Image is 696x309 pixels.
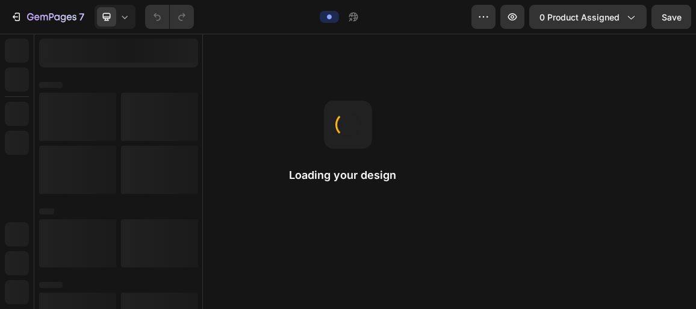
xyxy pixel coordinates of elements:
[651,5,691,29] button: Save
[145,5,194,29] div: Undo/Redo
[662,12,682,22] span: Save
[289,168,407,183] h2: Loading your design
[79,10,84,24] p: 7
[539,11,620,23] span: 0 product assigned
[529,5,647,29] button: 0 product assigned
[5,5,90,29] button: 7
